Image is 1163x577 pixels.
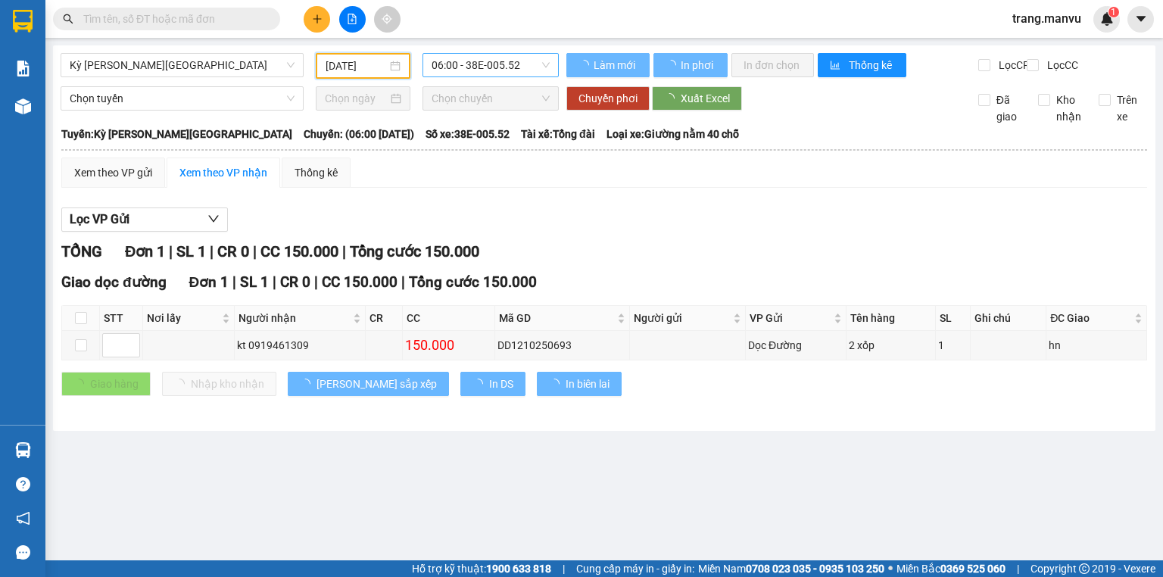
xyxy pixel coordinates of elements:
[563,560,565,577] span: |
[993,57,1032,73] span: Lọc CR
[432,54,550,76] span: 06:00 - 38E-005.52
[576,560,694,577] span: Cung cấp máy in - giấy in:
[566,86,650,111] button: Chuyển phơi
[486,563,551,575] strong: 1900 633 818
[61,207,228,232] button: Lọc VP Gửi
[374,6,401,33] button: aim
[179,164,267,181] div: Xem theo VP nhận
[653,53,728,77] button: In phơi
[403,306,495,331] th: CC
[70,54,295,76] span: Kỳ Anh - Hà Nội
[938,337,968,354] div: 1
[61,273,167,291] span: Giao dọc đường
[460,372,525,396] button: In DS
[1127,6,1154,33] button: caret-down
[189,273,229,291] span: Đơn 1
[207,213,220,225] span: down
[432,87,550,110] span: Chọn chuyến
[472,379,489,389] span: loading
[578,60,591,70] span: loading
[521,126,595,142] span: Tài xế: Tổng đài
[316,376,437,392] span: [PERSON_NAME] sắp xếp
[990,92,1027,125] span: Đã giao
[681,90,730,107] span: Xuất Excel
[280,273,310,291] span: CR 0
[1079,563,1090,574] span: copyright
[409,273,537,291] span: Tổng cước 150.000
[237,337,363,354] div: kt 0919461309
[606,126,739,142] span: Loại xe: Giường nằm 40 chỗ
[61,242,102,260] span: TỔNG
[125,242,165,260] span: Đơn 1
[489,376,513,392] span: In DS
[849,57,894,73] span: Thống kê
[217,242,249,260] span: CR 0
[210,242,214,260] span: |
[70,87,295,110] span: Chọn tuyến
[347,14,357,24] span: file-add
[16,511,30,526] span: notification
[339,6,366,33] button: file-add
[312,14,323,24] span: plus
[1111,7,1116,17] span: 1
[260,242,338,260] span: CC 150.000
[295,164,338,181] div: Thống kê
[61,372,151,396] button: Giao hàng
[239,310,350,326] span: Người nhận
[13,10,33,33] img: logo-vxr
[401,273,405,291] span: |
[748,337,843,354] div: Dọc Đường
[325,90,387,107] input: Chọn ngày
[888,566,893,572] span: ⚪️
[100,306,143,331] th: STT
[818,53,906,77] button: bar-chartThống kê
[405,335,492,356] div: 150.000
[1050,92,1087,125] span: Kho nhận
[15,61,31,76] img: solution-icon
[288,372,449,396] button: [PERSON_NAME] sắp xếp
[83,11,262,27] input: Tìm tên, số ĐT hoặc mã đơn
[253,242,257,260] span: |
[314,273,318,291] span: |
[147,310,219,326] span: Nơi lấy
[70,210,129,229] span: Lọc VP Gửi
[426,126,510,142] span: Số xe: 38E-005.52
[273,273,276,291] span: |
[664,93,681,104] span: loading
[300,379,316,389] span: loading
[1017,560,1019,577] span: |
[666,60,678,70] span: loading
[350,242,479,260] span: Tổng cước 150.000
[240,273,269,291] span: SL 1
[15,442,31,458] img: warehouse-icon
[830,60,843,72] span: bar-chart
[698,560,884,577] span: Miền Nam
[63,14,73,24] span: search
[61,128,292,140] b: Tuyến: Kỳ [PERSON_NAME][GEOGRAPHIC_DATA]
[1134,12,1148,26] span: caret-down
[366,306,403,331] th: CR
[382,14,392,24] span: aim
[16,545,30,560] span: message
[15,98,31,114] img: warehouse-icon
[549,379,566,389] span: loading
[971,306,1046,331] th: Ghi chú
[746,563,884,575] strong: 0708 023 035 - 0935 103 250
[940,563,1006,575] strong: 0369 525 060
[634,310,730,326] span: Người gửi
[495,331,630,360] td: DD1210250693
[499,310,614,326] span: Mã GD
[326,58,386,74] input: 11/10/2025
[232,273,236,291] span: |
[731,53,814,77] button: In đơn chọn
[304,126,414,142] span: Chuyến: (06:00 [DATE])
[750,310,831,326] span: VP Gửi
[1041,57,1080,73] span: Lọc CC
[746,331,847,360] td: Dọc Đường
[169,242,173,260] span: |
[896,560,1006,577] span: Miền Bắc
[1111,92,1148,125] span: Trên xe
[74,164,152,181] div: Xem theo VP gửi
[936,306,971,331] th: SL
[16,477,30,491] span: question-circle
